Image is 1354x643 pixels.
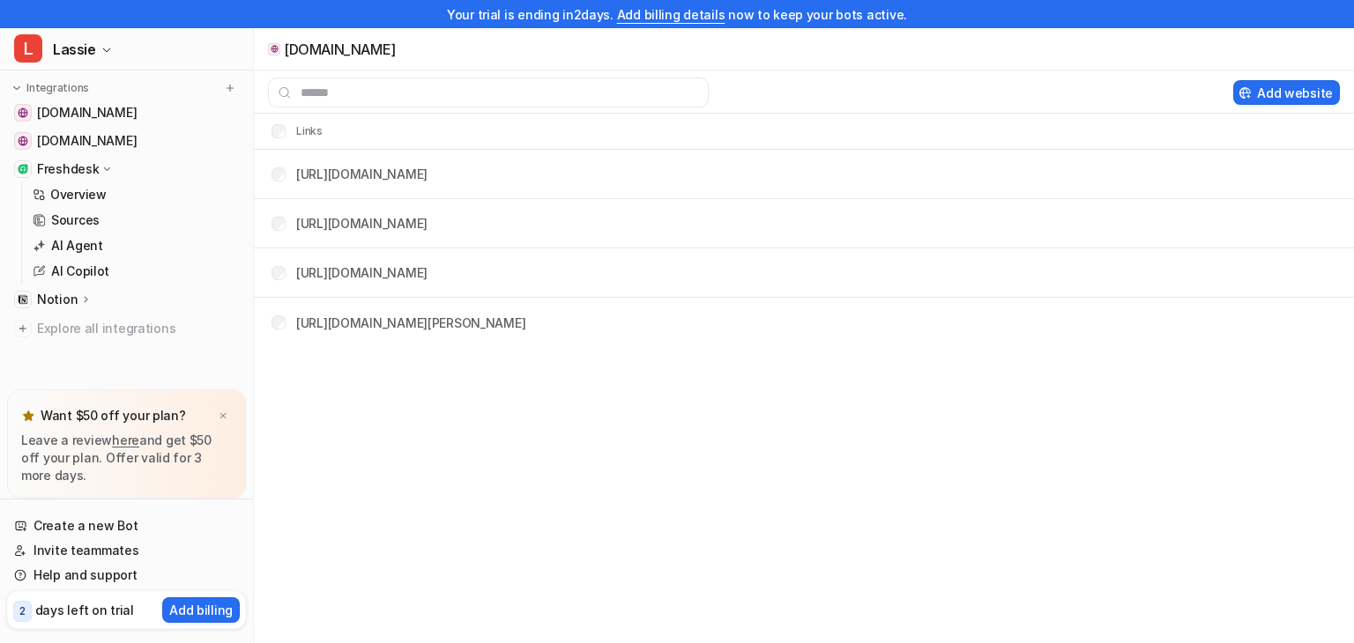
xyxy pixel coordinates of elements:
button: Add website [1233,80,1340,105]
img: online.whenhoundsfly.com [18,136,28,146]
a: Explore all integrations [7,316,246,341]
img: Freshdesk [18,164,28,174]
img: explore all integrations [14,320,32,337]
span: Lassie [53,37,96,62]
p: Overview [50,186,107,203]
a: Help and support [7,563,246,588]
a: Create a new Bot [7,514,246,538]
a: Invite teammates [7,538,246,563]
img: star [21,409,35,423]
a: [URL][DOMAIN_NAME][PERSON_NAME] [296,315,525,330]
a: online.whenhoundsfly.com[DOMAIN_NAME] [7,129,246,153]
p: AI Agent [51,237,103,255]
span: [DOMAIN_NAME] [37,104,137,122]
p: Integrations [26,81,89,95]
img: x [218,410,228,422]
p: Notion [37,291,78,308]
img: www.whenhoundsfly.com [18,107,28,118]
a: [URL][DOMAIN_NAME] [296,265,428,280]
p: days left on trial [35,601,134,619]
p: 2 [19,603,26,619]
img: Notion [18,294,28,305]
p: AI Copilot [51,262,109,280]
a: [URL][DOMAIN_NAME] [296,166,428,181]
p: Sources [51,211,100,229]
span: Explore all integrations [37,314,239,343]
p: Freshdesk [37,160,99,178]
span: L [14,34,42,63]
a: [URL][DOMAIN_NAME] [296,216,428,231]
p: Add billing [169,601,233,619]
a: Overview [26,182,246,207]
button: Add billing [162,597,240,623]
a: Add billing details [617,7,725,22]
a: www.whenhoundsfly.com[DOMAIN_NAME] [7,100,246,125]
a: Sources [26,208,246,233]
p: Want $50 off your plan? [41,407,186,425]
a: AI Agent [26,233,246,258]
span: [DOMAIN_NAME] [37,132,137,150]
a: here [112,432,139,447]
th: Links [257,121,324,142]
p: [DOMAIN_NAME] [284,41,396,58]
button: Integrations [7,79,94,97]
a: AI Copilot [26,259,246,284]
img: expand menu [11,82,23,94]
img: online.whenhoundsfly.com icon [271,45,279,53]
p: Leave a review and get $50 off your plan. Offer valid for 3 more days. [21,432,232,484]
img: menu_add.svg [224,82,236,94]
